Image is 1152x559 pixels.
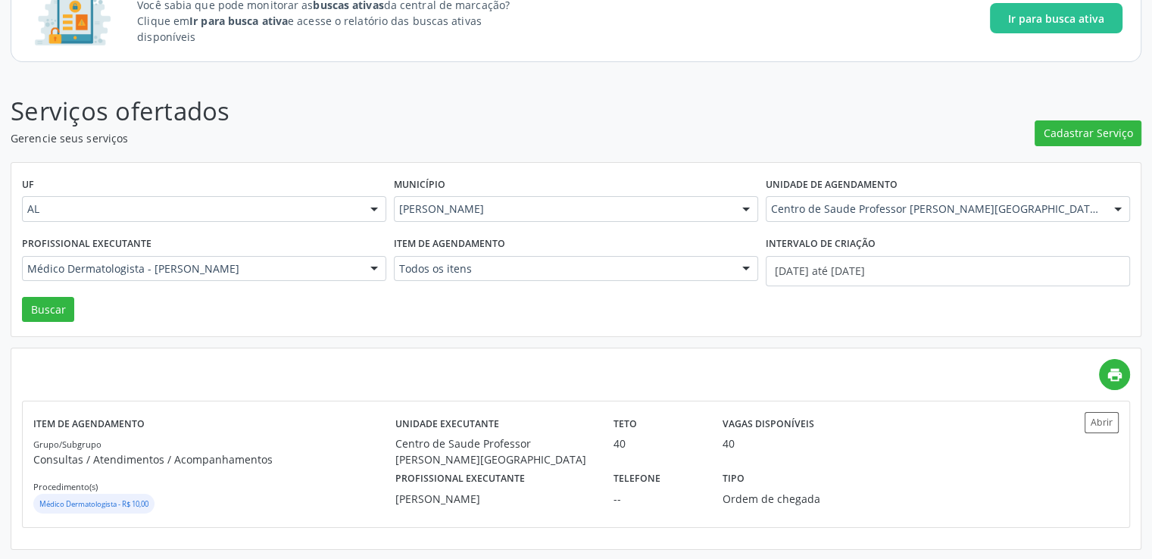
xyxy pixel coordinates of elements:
[39,499,148,509] small: Médico Dermatologista - R$ 10,00
[22,173,34,197] label: UF
[723,467,745,491] label: Tipo
[27,261,355,276] span: Médico Dermatologista - [PERSON_NAME]
[613,412,637,436] label: Teto
[613,436,701,451] div: 40
[1107,367,1123,383] i: print
[766,173,898,197] label: Unidade de agendamento
[1099,359,1130,390] a: print
[394,233,505,256] label: Item de agendamento
[189,14,288,28] strong: Ir para busca ativa
[33,439,101,450] small: Grupo/Subgrupo
[11,130,802,146] p: Gerencie seus serviços
[33,412,145,436] label: Item de agendamento
[766,233,876,256] label: Intervalo de criação
[22,233,151,256] label: Profissional executante
[395,491,592,507] div: [PERSON_NAME]
[394,173,445,197] label: Município
[27,201,355,217] span: AL
[771,201,1099,217] span: Centro de Saude Professor [PERSON_NAME][GEOGRAPHIC_DATA]
[766,256,1130,286] input: Selecione um intervalo
[723,491,865,507] div: Ordem de chegada
[395,412,499,436] label: Unidade executante
[399,201,727,217] span: [PERSON_NAME]
[1085,412,1119,433] button: Abrir
[395,436,592,467] div: Centro de Saude Professor [PERSON_NAME][GEOGRAPHIC_DATA]
[22,297,74,323] button: Buscar
[723,412,814,436] label: Vagas disponíveis
[399,261,727,276] span: Todos os itens
[1044,125,1133,141] span: Cadastrar Serviço
[11,92,802,130] p: Serviços ofertados
[613,467,660,491] label: Telefone
[990,3,1122,33] button: Ir para busca ativa
[395,467,525,491] label: Profissional executante
[1008,11,1104,27] span: Ir para busca ativa
[33,481,98,492] small: Procedimento(s)
[33,451,395,467] p: Consultas / Atendimentos / Acompanhamentos
[723,436,735,451] div: 40
[1035,120,1141,146] button: Cadastrar Serviço
[613,491,701,507] div: --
